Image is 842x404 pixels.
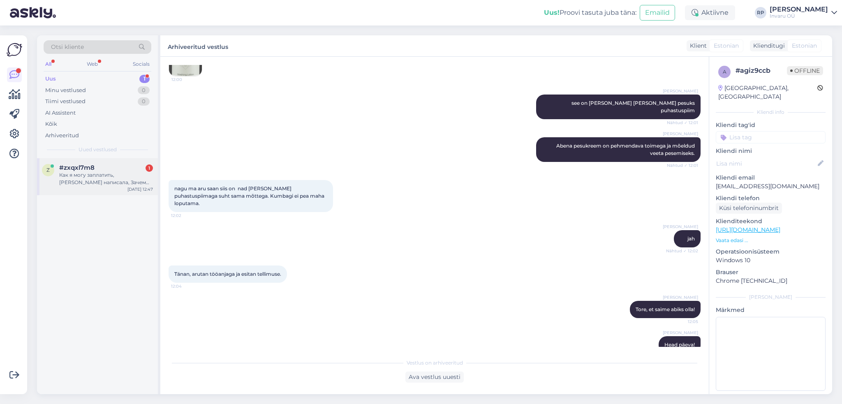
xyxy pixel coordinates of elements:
p: [EMAIL_ADDRESS][DOMAIN_NAME] [716,182,826,191]
b: Uus! [544,9,560,16]
button: Emailid [640,5,675,21]
div: All [44,59,53,69]
p: Kliendi nimi [716,147,826,155]
div: Minu vestlused [45,86,86,95]
div: Invaru OÜ [770,13,828,19]
div: 1 [139,75,150,83]
div: Arhiveeritud [45,132,79,140]
div: Ava vestlus uuesti [405,372,464,383]
a: [URL][DOMAIN_NAME] [716,226,780,233]
div: AI Assistent [45,109,76,117]
div: Kõik [45,120,57,128]
span: z [46,167,50,173]
p: Operatsioonisüsteem [716,247,826,256]
span: a [723,69,726,75]
span: Estonian [792,42,817,50]
div: Klient [687,42,707,50]
div: 0 [138,97,150,106]
div: [DATE] 12:47 [127,186,153,192]
span: #zxqxl7m8 [59,164,95,171]
span: [PERSON_NAME] [663,294,698,300]
span: Head päeva! [664,342,695,348]
div: Küsi telefoninumbrit [716,203,782,214]
p: Vaata edasi ... [716,237,826,244]
span: Vestlus on arhiveeritud [407,359,463,367]
span: 12:02 [171,212,202,219]
span: [PERSON_NAME] [663,131,698,137]
div: 0 [138,86,150,95]
div: Kliendi info [716,109,826,116]
div: Klienditugi [750,42,785,50]
div: Tiimi vestlused [45,97,86,106]
span: see on [PERSON_NAME] [PERSON_NAME] pesuks puhastuspiim [571,100,696,113]
label: Arhiveeritud vestlus [168,40,228,51]
div: Proovi tasuta juba täna: [544,8,636,18]
span: [PERSON_NAME] [663,88,698,94]
span: Nähtud ✓ 12:02 [666,248,698,254]
span: Abena pesukreem on pehmendava toimega ja mõeldud veeta pesemiseks. [556,143,696,156]
span: [PERSON_NAME] [663,224,698,230]
div: Как я могу заплатить,[PERSON_NAME] написала, Зачем такие трудности. [59,171,153,186]
span: 12:00 [171,76,202,83]
p: Märkmed [716,306,826,314]
span: Tänan, arutan tööanjaga ja esitan tellimuse. [174,271,281,277]
span: nagu ma aru saan siis on nad [PERSON_NAME] puhastuspiimaga suht sama mõttega. Kumbagi ei pea maha... [174,185,326,206]
p: Kliendi telefon [716,194,826,203]
a: [PERSON_NAME]Invaru OÜ [770,6,837,19]
span: Tore, et saime abiks olla! [636,306,695,312]
span: Nähtud ✓ 12:01 [667,162,698,169]
div: Socials [131,59,151,69]
div: [GEOGRAPHIC_DATA], [GEOGRAPHIC_DATA] [718,84,817,101]
div: [PERSON_NAME] [716,293,826,301]
div: [PERSON_NAME] [770,6,828,13]
span: Uued vestlused [79,146,117,153]
p: Kliendi tag'id [716,121,826,129]
p: Kliendi email [716,173,826,182]
span: Estonian [714,42,739,50]
input: Lisa tag [716,131,826,143]
div: 1 [146,164,153,172]
div: # agiz9ccb [736,66,787,76]
p: Windows 10 [716,256,826,265]
div: Uus [45,75,56,83]
p: Brauser [716,268,826,277]
p: Klienditeekond [716,217,826,226]
img: Askly Logo [7,42,22,58]
p: Chrome [TECHNICAL_ID] [716,277,826,285]
span: [PERSON_NAME] [663,330,698,336]
span: Nähtud ✓ 12:01 [667,120,698,126]
span: 12:05 [667,319,698,325]
div: RP [755,7,766,18]
div: Aktiivne [685,5,735,20]
span: Otsi kliente [51,43,84,51]
div: Web [85,59,99,69]
span: Offline [787,66,823,75]
span: jah [687,235,695,242]
input: Lisa nimi [716,159,816,168]
span: 12:04 [171,283,202,289]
